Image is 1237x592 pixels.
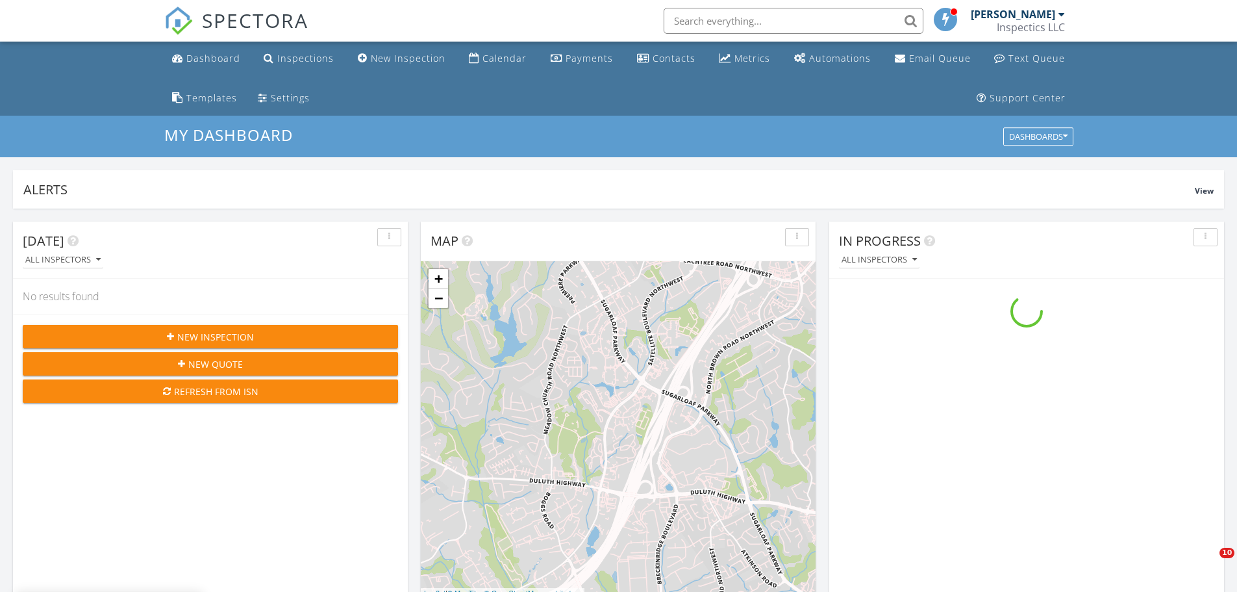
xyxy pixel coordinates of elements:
a: Metrics [714,47,775,71]
div: All Inspectors [25,255,101,264]
div: Templates [186,92,237,104]
div: Contacts [653,52,695,64]
a: Zoom out [429,289,448,308]
span: New Quote [188,357,243,371]
a: Automations (Basic) [789,47,876,71]
a: Settings [253,86,315,110]
a: Templates [167,86,242,110]
div: All Inspectors [842,255,917,264]
button: All Inspectors [839,251,919,269]
a: Email Queue [890,47,976,71]
a: New Inspection [353,47,451,71]
a: Zoom in [429,269,448,289]
a: Text Queue [989,47,1070,71]
a: Payments [545,47,618,71]
img: The Best Home Inspection Software - Spectora [164,6,193,35]
a: Contacts [632,47,701,71]
button: New Inspection [23,325,398,348]
div: Dashboards [1009,133,1068,142]
div: Email Queue [909,52,971,64]
div: Inspectics LLC [997,21,1065,34]
span: In Progress [839,232,921,250]
span: SPECTORA [202,6,308,34]
div: No results found [13,279,408,314]
div: Dashboard [186,52,240,64]
input: Search everything... [664,8,923,34]
button: All Inspectors [23,251,103,269]
a: Dashboard [167,47,245,71]
div: Text Queue [1008,52,1065,64]
div: Support Center [990,92,1066,104]
span: [DATE] [23,232,64,250]
div: Inspections [277,52,334,64]
button: Dashboards [1003,128,1073,146]
a: Inspections [258,47,339,71]
div: Automations [809,52,871,64]
span: 10 [1219,548,1234,558]
span: My Dashboard [164,124,293,146]
div: New Inspection [371,52,445,64]
div: Metrics [734,52,770,64]
a: Calendar [464,47,532,71]
div: Refresh from ISN [33,385,388,398]
button: New Quote [23,352,398,376]
span: Map [431,232,458,250]
div: Alerts [23,181,1195,198]
a: SPECTORA [164,18,308,45]
iframe: Intercom live chat [1193,548,1224,579]
div: Payments [566,52,613,64]
div: [PERSON_NAME] [971,8,1055,21]
span: New Inspection [177,330,254,344]
a: Support Center [971,86,1071,110]
div: Calendar [482,52,527,64]
span: View [1195,185,1214,196]
button: Refresh from ISN [23,380,398,403]
div: Settings [271,92,310,104]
